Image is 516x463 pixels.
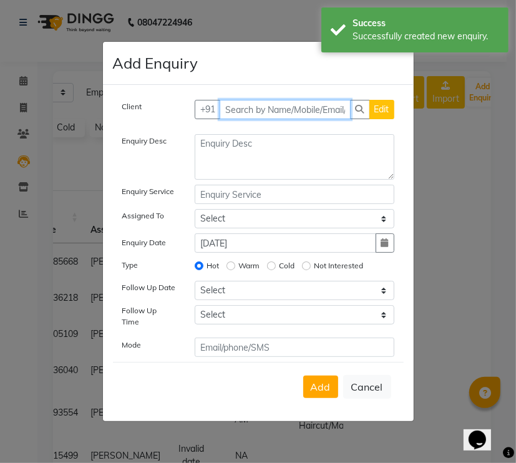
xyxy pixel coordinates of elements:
[374,104,389,115] span: Edit
[303,376,338,398] button: Add
[353,17,499,30] div: Success
[122,260,139,271] label: Type
[464,413,504,451] iframe: chat widget
[195,185,394,204] input: Enquiry Service
[279,260,295,271] label: Cold
[238,260,260,271] label: Warm
[314,260,363,271] label: Not Interested
[369,100,394,119] button: Edit
[122,282,176,293] label: Follow Up Date
[195,338,394,357] input: Email/phone/SMS
[311,381,331,393] span: Add
[220,100,351,119] input: Search by Name/Mobile/Email/Code
[122,135,167,147] label: Enquiry Desc
[122,305,177,328] label: Follow Up Time
[207,260,219,271] label: Hot
[122,210,165,222] label: Assigned To
[195,100,221,119] button: +91
[113,52,198,74] h4: Add Enquiry
[122,186,175,197] label: Enquiry Service
[343,375,391,399] button: Cancel
[122,237,167,248] label: Enquiry Date
[122,339,142,351] label: Mode
[122,101,142,112] label: Client
[353,30,499,43] div: Successfully created new enquiry.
